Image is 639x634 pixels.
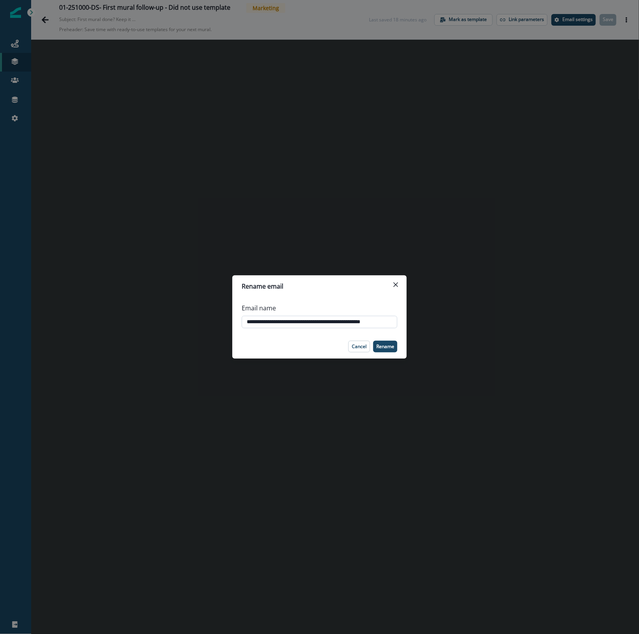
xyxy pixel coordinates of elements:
button: Close [390,278,402,291]
button: Cancel [348,341,370,352]
p: Cancel [352,344,367,349]
p: Email name [242,303,276,313]
button: Rename [373,341,397,352]
p: Rename email [242,282,283,291]
p: Rename [376,344,394,349]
